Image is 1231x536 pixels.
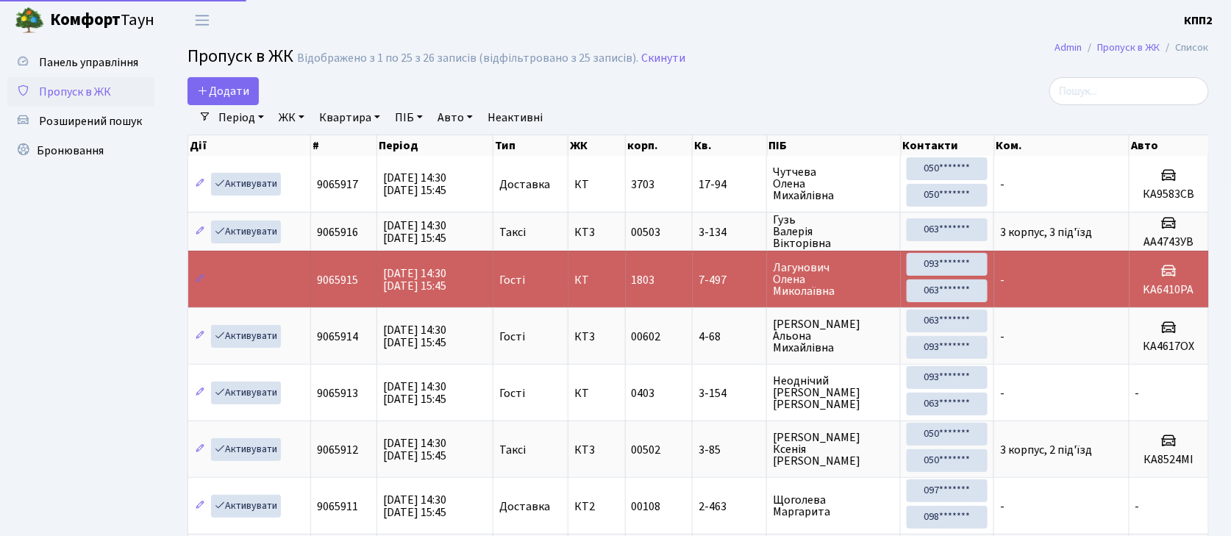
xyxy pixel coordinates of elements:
[211,382,281,404] a: Активувати
[383,379,446,407] span: [DATE] 14:30 [DATE] 15:45
[574,226,619,238] span: КТ3
[1135,385,1140,401] span: -
[1000,272,1005,288] span: -
[768,135,902,156] th: ПІБ
[39,84,111,100] span: Пропуск в ЖК
[273,105,310,130] a: ЖК
[39,54,138,71] span: Панель управління
[499,387,525,399] span: Гості
[377,135,493,156] th: Період
[188,135,311,156] th: Дії
[1049,77,1209,105] input: Пошук...
[632,176,655,193] span: 3703
[482,105,549,130] a: Неактивні
[1135,340,1202,354] h5: КА4617ОХ
[1098,40,1160,55] a: Пропуск в ЖК
[699,179,760,190] span: 17-94
[211,325,281,348] a: Активувати
[1000,224,1092,240] span: 3 корпус, 3 під'їзд
[317,272,358,288] span: 9065915
[773,375,894,410] span: Неоднічий [PERSON_NAME] [PERSON_NAME]
[211,438,281,461] a: Активувати
[432,105,479,130] a: Авто
[1055,40,1082,55] a: Admin
[1135,453,1202,467] h5: КА8524МІ
[317,176,358,193] span: 9065917
[317,442,358,458] span: 9065912
[641,51,685,65] a: Скинути
[632,329,661,345] span: 00602
[383,322,446,351] span: [DATE] 14:30 [DATE] 15:45
[317,224,358,240] span: 9065916
[632,442,661,458] span: 00502
[7,77,154,107] a: Пропуск в ЖК
[902,135,995,156] th: Контакти
[317,499,358,515] span: 9065911
[632,499,661,515] span: 00108
[574,501,619,512] span: КТ2
[39,113,142,129] span: Розширений пошук
[383,492,446,521] span: [DATE] 14:30 [DATE] 15:45
[1033,32,1231,63] nav: breadcrumb
[699,387,760,399] span: 3-154
[197,83,249,99] span: Додати
[773,214,894,249] span: Гузь Валерія Вікторівна
[1135,187,1202,201] h5: КА9583СВ
[574,387,619,399] span: КТ
[574,444,619,456] span: КТ3
[626,135,693,156] th: корп.
[773,166,894,201] span: Чутчева Олена Михайлівна
[574,179,619,190] span: КТ
[632,385,655,401] span: 0403
[574,274,619,286] span: КТ
[211,173,281,196] a: Активувати
[773,318,894,354] span: [PERSON_NAME] Альона Михайлівна
[499,274,525,286] span: Гості
[383,170,446,199] span: [DATE] 14:30 [DATE] 15:45
[995,135,1130,156] th: Ком.
[699,226,760,238] span: 3-134
[317,385,358,401] span: 9065913
[1135,235,1202,249] h5: АА4743УВ
[317,329,358,345] span: 9065914
[632,272,655,288] span: 1803
[15,6,44,35] img: logo.png
[699,331,760,343] span: 4-68
[773,494,894,518] span: Щоголева Маргарита
[499,331,525,343] span: Гості
[389,105,429,130] a: ПІБ
[632,224,661,240] span: 00503
[1130,135,1209,156] th: Авто
[699,444,760,456] span: 3-85
[383,218,446,246] span: [DATE] 14:30 [DATE] 15:45
[188,43,293,69] span: Пропуск в ЖК
[1160,40,1209,56] li: Список
[213,105,270,130] a: Період
[499,226,526,238] span: Таксі
[184,8,221,32] button: Переключити навігацію
[1000,385,1005,401] span: -
[383,435,446,464] span: [DATE] 14:30 [DATE] 15:45
[1000,176,1005,193] span: -
[297,51,638,65] div: Відображено з 1 по 25 з 26 записів (відфільтровано з 25 записів).
[37,143,104,159] span: Бронювання
[773,262,894,297] span: Лагунович Олена Миколаївна
[1000,499,1005,515] span: -
[499,444,526,456] span: Таксі
[50,8,154,33] span: Таун
[1135,283,1202,297] h5: KA6410PA
[773,432,894,467] span: [PERSON_NAME] Ксенія [PERSON_NAME]
[1135,499,1140,515] span: -
[383,265,446,294] span: [DATE] 14:30 [DATE] 15:45
[188,77,259,105] a: Додати
[1000,329,1005,345] span: -
[499,179,550,190] span: Доставка
[693,135,767,156] th: Кв.
[1185,12,1213,29] b: КПП2
[1000,442,1092,458] span: 3 корпус, 2 під'їзд
[311,135,377,156] th: #
[568,135,626,156] th: ЖК
[574,331,619,343] span: КТ3
[499,501,550,512] span: Доставка
[50,8,121,32] b: Комфорт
